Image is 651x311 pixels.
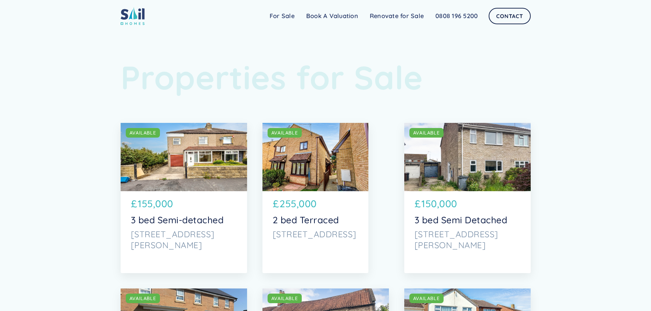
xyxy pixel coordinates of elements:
[300,9,364,23] a: Book A Valuation
[404,123,531,273] a: AVAILABLE£150,0003 bed Semi Detached[STREET_ADDRESS][PERSON_NAME]
[131,196,137,211] p: £
[138,196,173,211] p: 155,000
[280,196,317,211] p: 255,000
[130,129,156,136] div: AVAILABLE
[415,214,520,225] p: 3 bed Semi Detached
[413,129,440,136] div: AVAILABLE
[130,295,156,302] div: AVAILABLE
[413,295,440,302] div: AVAILABLE
[364,9,430,23] a: Renovate for Sale
[131,214,237,225] p: 3 bed Semi-detached
[273,229,358,240] p: [STREET_ADDRESS]
[430,9,484,23] a: 0808 196 5200
[421,196,457,211] p: 150,000
[415,196,421,211] p: £
[121,123,247,273] a: AVAILABLE£155,0003 bed Semi-detached[STREET_ADDRESS][PERSON_NAME]
[131,229,237,251] p: [STREET_ADDRESS][PERSON_NAME]
[271,295,298,302] div: AVAILABLE
[415,229,520,251] p: [STREET_ADDRESS][PERSON_NAME]
[264,9,300,23] a: For Sale
[121,58,531,97] h1: Properties for Sale
[262,123,368,273] a: AVAILABLE£255,0002 bed Terraced[STREET_ADDRESS]
[273,196,279,211] p: £
[489,8,530,24] a: Contact
[271,129,298,136] div: AVAILABLE
[273,214,358,225] p: 2 bed Terraced
[121,7,145,25] img: sail home logo colored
